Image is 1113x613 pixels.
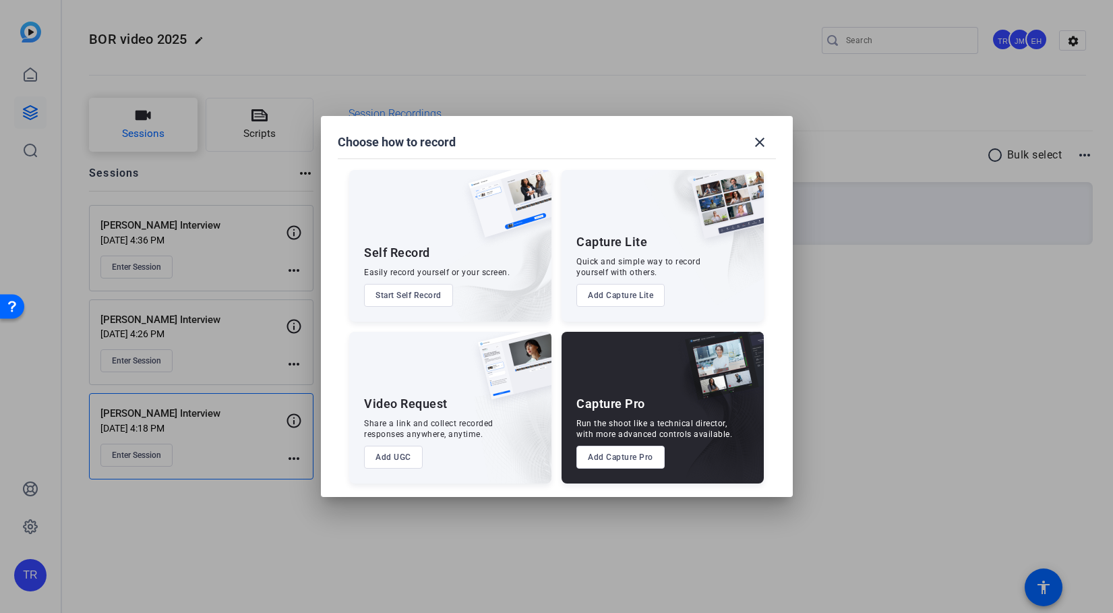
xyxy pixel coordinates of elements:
img: ugc-content.png [468,332,551,413]
h1: Choose how to record [338,134,456,150]
img: embarkstudio-capture-pro.png [664,349,764,484]
div: Capture Lite [576,234,647,250]
button: Add Capture Lite [576,284,665,307]
div: Quick and simple way to record yourself with others. [576,256,700,278]
img: embarkstudio-self-record.png [434,199,551,322]
div: Self Record [364,245,430,261]
img: embarkstudio-capture-lite.png [643,170,764,305]
img: capture-pro.png [675,332,764,414]
div: Easily record yourself or your screen. [364,267,510,278]
button: Start Self Record [364,284,453,307]
img: self-record.png [458,170,551,251]
button: Add Capture Pro [576,446,665,469]
button: Add UGC [364,446,423,469]
div: Capture Pro [576,396,645,412]
div: Video Request [364,396,448,412]
mat-icon: close [752,134,768,150]
div: Run the shoot like a technical director, with more advanced controls available. [576,418,732,440]
div: Share a link and collect recorded responses anywhere, anytime. [364,418,493,440]
img: embarkstudio-ugc-content.png [473,374,551,484]
img: capture-lite.png [680,170,764,252]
